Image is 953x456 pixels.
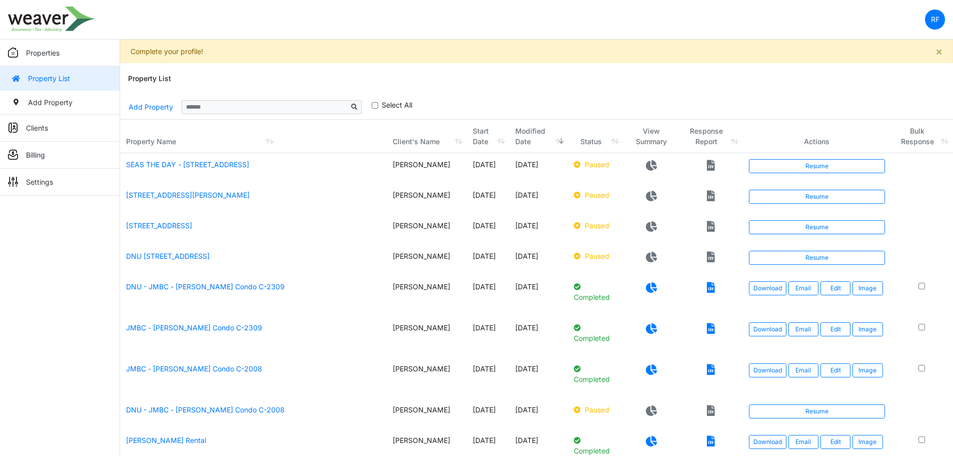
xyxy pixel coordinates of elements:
[574,251,617,261] p: Paused
[574,435,617,456] p: Completed
[467,316,509,357] td: [DATE]
[852,363,882,377] button: Image
[126,364,262,373] a: JMBC - [PERSON_NAME] Condo C-2008
[852,281,882,295] button: Image
[387,153,467,184] td: [PERSON_NAME]
[126,252,210,260] a: DNU [STREET_ADDRESS]
[509,245,568,275] td: [DATE]
[820,322,850,336] a: Edit
[852,435,882,449] button: Image
[931,14,939,25] p: RF
[935,45,942,58] span: ×
[120,120,387,153] th: Property Name: activate to sort column ascending
[387,275,467,316] td: [PERSON_NAME]
[749,363,786,377] a: Download
[574,322,617,343] p: Completed
[574,159,617,170] p: Paused
[574,220,617,231] p: Paused
[8,150,18,160] img: sidemenu_billing.png
[126,221,192,230] a: [STREET_ADDRESS]
[467,214,509,245] td: [DATE]
[126,191,250,199] a: [STREET_ADDRESS][PERSON_NAME]
[925,10,945,30] a: RF
[788,435,818,449] button: Email
[126,282,285,291] a: DNU - JMBC - [PERSON_NAME] Condo C-2309
[749,190,885,204] a: Resume
[387,120,467,153] th: Client's Name: activate to sort column ascending
[568,120,623,153] th: Status: activate to sort column ascending
[8,48,18,58] img: sidemenu_properties.png
[467,184,509,214] td: [DATE]
[788,363,818,377] button: Email
[749,404,885,418] a: Resume
[387,214,467,245] td: [PERSON_NAME]
[749,220,885,234] a: Resume
[509,316,568,357] td: [DATE]
[26,150,45,160] p: Billing
[126,405,285,414] a: DNU - JMBC - [PERSON_NAME] Condo C-2008
[387,357,467,398] td: [PERSON_NAME]
[26,123,48,133] p: Clients
[891,120,953,153] th: Bulk Response: activate to sort column ascending
[126,436,206,444] a: [PERSON_NAME] Rental
[387,184,467,214] td: [PERSON_NAME]
[749,159,885,173] a: Resume
[467,398,509,429] td: [DATE]
[26,177,53,187] p: Settings
[509,184,568,214] td: [DATE]
[387,398,467,429] td: [PERSON_NAME]
[574,281,617,302] p: Completed
[467,153,509,184] td: [DATE]
[820,363,850,377] a: Edit
[120,40,953,63] div: Complete your profile!
[387,245,467,275] td: [PERSON_NAME]
[509,153,568,184] td: [DATE]
[749,322,786,336] a: Download
[467,357,509,398] td: [DATE]
[743,120,891,153] th: Actions
[126,323,262,332] a: JMBC - [PERSON_NAME] Condo C-2309
[749,251,885,265] a: Resume
[509,398,568,429] td: [DATE]
[387,316,467,357] td: [PERSON_NAME]
[467,120,509,153] th: Start Date: activate to sort column ascending
[467,245,509,275] td: [DATE]
[509,120,568,153] th: Modified Date: activate to sort column ascending
[8,177,18,187] img: sidemenu_settings.png
[820,281,850,295] a: Edit
[128,75,171,83] h6: Property List
[8,7,96,32] img: spp logo
[382,100,412,110] label: Select All
[509,357,568,398] td: [DATE]
[509,275,568,316] td: [DATE]
[574,190,617,200] p: Paused
[788,281,818,295] button: Email
[679,120,743,153] th: Response Report: activate to sort column ascending
[749,435,786,449] a: Download
[128,98,174,116] a: Add Property
[467,275,509,316] td: [DATE]
[574,404,617,415] p: Paused
[182,100,348,114] input: Sizing example input
[8,123,18,133] img: sidemenu_client.png
[574,363,617,384] p: Completed
[623,120,679,153] th: View Summary
[820,435,850,449] a: Edit
[126,160,249,169] a: SEAS THE DAY - [STREET_ADDRESS]
[749,281,786,295] a: Download
[925,40,952,63] button: Close
[26,48,60,58] p: Properties
[852,322,882,336] button: Image
[788,322,818,336] button: Email
[509,214,568,245] td: [DATE]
